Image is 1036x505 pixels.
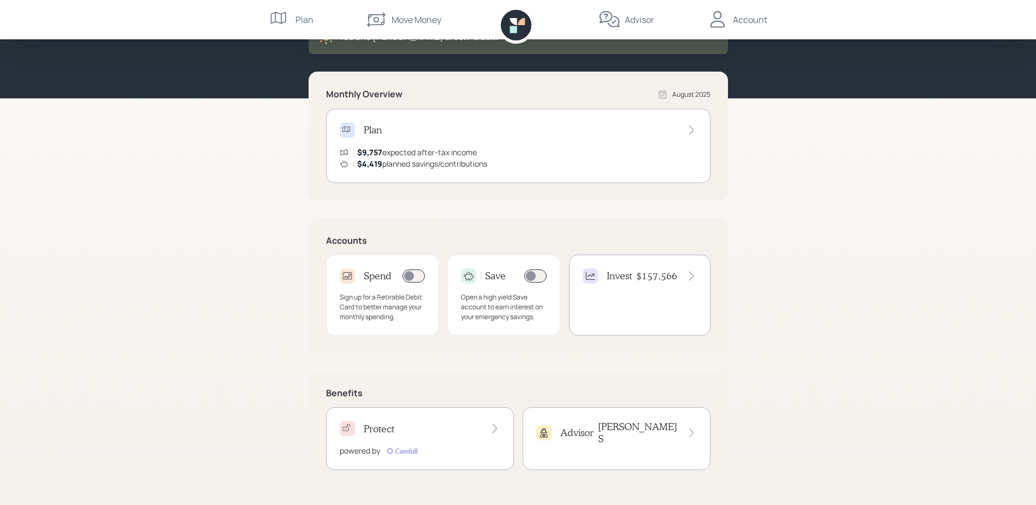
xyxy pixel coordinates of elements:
div: Open a high yield Save account to earn interest on your emergency savings. [461,292,547,322]
h4: Invest [607,270,632,282]
div: expected after-tax income [357,146,477,158]
h5: Accounts [326,236,711,246]
h4: [PERSON_NAME] S [598,421,678,444]
div: powered by [340,445,380,456]
h4: Save [485,270,506,282]
h4: Spend [364,270,392,282]
div: August 2025 [672,90,711,99]
h5: Benefits [326,388,711,398]
h4: $157,566 [636,270,677,282]
span: $9,757 [357,147,382,157]
h4: Plan [364,124,382,136]
div: Account [733,13,767,26]
div: planned savings/contributions [357,158,487,169]
div: Plan [295,13,313,26]
h4: Advisor [560,427,594,439]
img: carefull-M2HCGCDH.digested.png [384,445,419,456]
div: Advisor [625,13,654,26]
h5: Monthly Overview [326,89,402,99]
span: $4,419 [357,158,382,169]
h4: Protect [364,423,394,435]
div: Move Money [392,13,441,26]
div: Sign up for a Retirable Debit Card to better manage your monthly spending. [340,292,425,322]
